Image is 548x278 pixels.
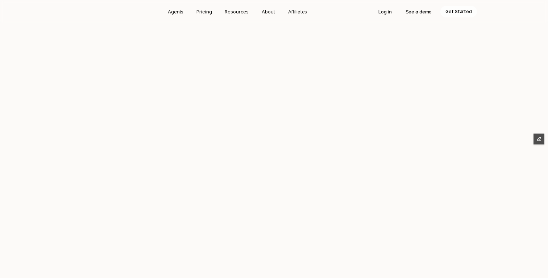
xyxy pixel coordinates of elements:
h1: AI Agents for Supply Chain Managers [115,44,433,64]
strong: Manufacturers & Commodity traders [212,83,326,91]
a: Watch Demo [276,130,318,143]
p: About [262,8,275,15]
a: Affiliates [284,6,312,17]
a: See a demo [400,6,437,17]
strong: entire Lead-to-Cash cycle [187,74,346,91]
p: AI Agents to automate the for . From trade intelligence, demand forecasting, lead generation, lea... [173,73,375,120]
p: Pricing [196,8,212,15]
a: Get Started [440,6,477,17]
p: Agents [168,8,183,15]
a: Get Started [230,130,271,143]
button: Edit Framer Content [534,134,544,144]
a: Log in [373,6,397,17]
p: Affiliates [288,8,307,15]
a: Agents [163,6,188,17]
a: About [257,6,279,17]
p: Log in [378,8,391,15]
p: Watch Demo [283,133,311,140]
a: Pricing [192,6,216,17]
p: See a demo [406,8,432,15]
a: Resources [220,6,253,17]
p: Resources [225,8,249,15]
p: Get Started [445,8,472,15]
p: Get Started [237,133,264,140]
